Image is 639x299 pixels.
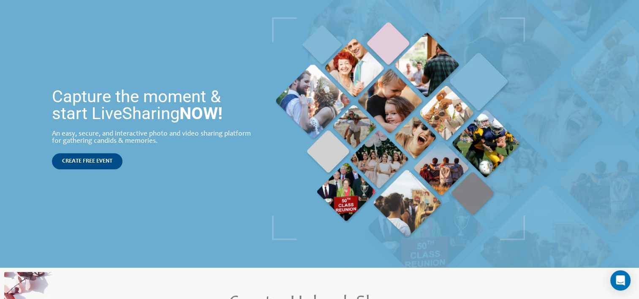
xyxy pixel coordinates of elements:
div: Open Intercom Messenger [610,270,631,291]
h1: Capture the moment & start LiveSharing [52,88,254,122]
strong: NOW! [179,103,223,123]
div: An easy, secure, and interactive photo and video sharing platform for gathering candids & memories. [52,130,254,145]
img: LiveShare Moment | Live Photo Slideshow for Events | Create Free Events Album for Any Occasion [272,17,525,240]
a: CREATE FREE EVENT [52,153,122,169]
span: CREATE FREE EVENT [62,158,112,164]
